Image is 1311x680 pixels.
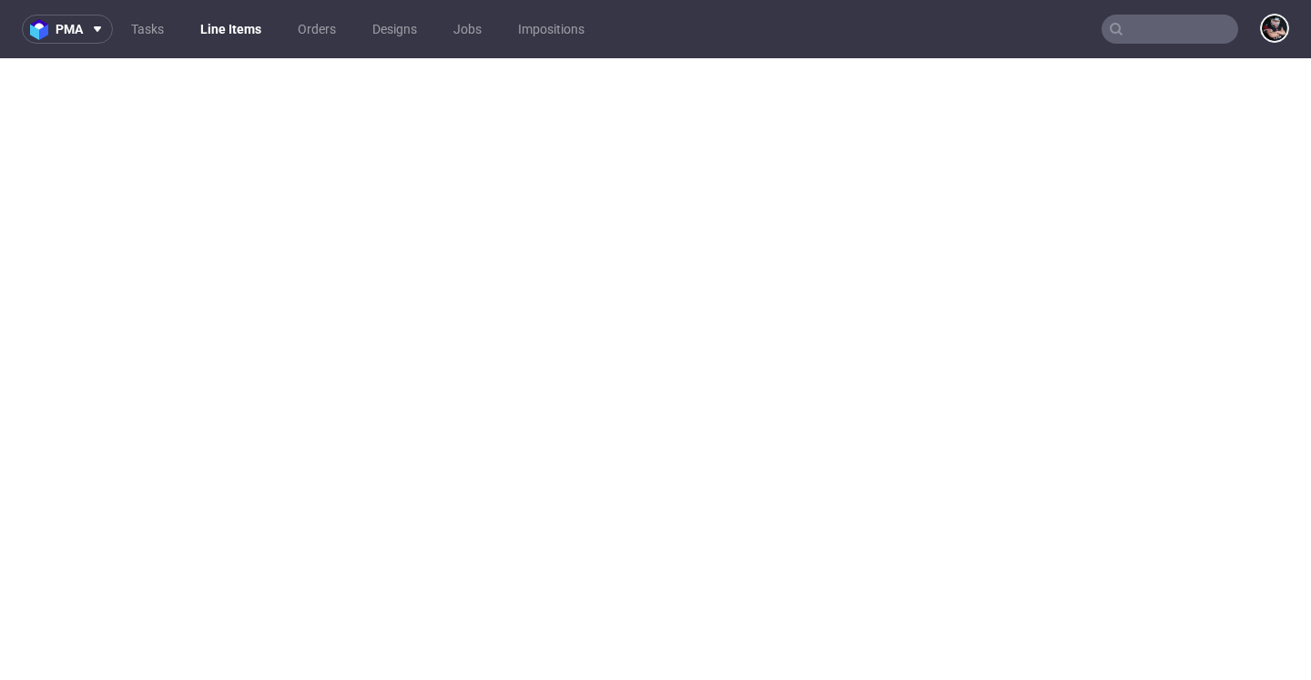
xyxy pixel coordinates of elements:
[287,15,347,44] a: Orders
[56,23,83,36] span: pma
[442,15,493,44] a: Jobs
[1262,15,1287,41] img: Sylwia Święćkowska
[507,15,595,44] a: Impositions
[361,15,428,44] a: Designs
[30,19,56,40] img: logo
[189,15,272,44] a: Line Items
[120,15,175,44] a: Tasks
[22,15,113,44] button: pma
